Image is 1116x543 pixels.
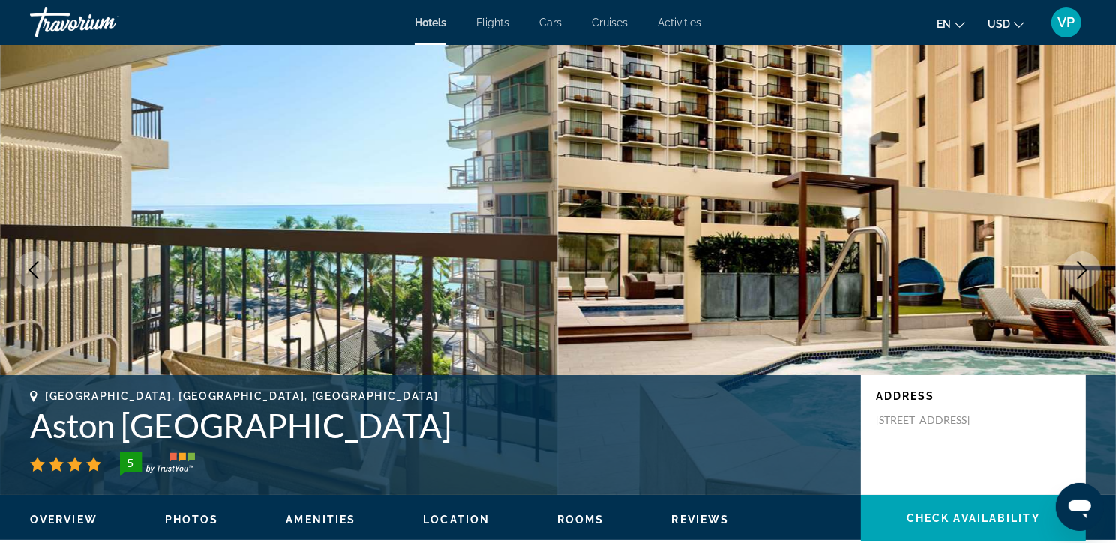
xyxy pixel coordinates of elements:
[876,390,1071,402] p: Address
[988,18,1010,30] span: USD
[286,513,355,526] button: Amenities
[907,512,1040,524] span: Check Availability
[937,13,965,34] button: Change language
[423,514,490,526] span: Location
[115,454,145,472] div: 5
[861,495,1086,541] button: Check Availability
[658,16,701,28] a: Activities
[539,16,562,28] a: Cars
[937,18,951,30] span: en
[423,513,490,526] button: Location
[592,16,628,28] a: Cruises
[476,16,509,28] a: Flights
[988,13,1024,34] button: Change currency
[415,16,446,28] a: Hotels
[165,513,219,526] button: Photos
[15,251,52,289] button: Previous image
[672,514,730,526] span: Reviews
[557,514,604,526] span: Rooms
[30,514,97,526] span: Overview
[876,413,996,427] p: [STREET_ADDRESS]
[286,514,355,526] span: Amenities
[165,514,219,526] span: Photos
[1058,15,1075,30] span: VP
[30,406,846,445] h1: Aston [GEOGRAPHIC_DATA]
[120,452,195,476] img: trustyou-badge-hor.svg
[1056,483,1104,531] iframe: Button to launch messaging window
[672,513,730,526] button: Reviews
[1047,7,1086,38] button: User Menu
[45,390,438,402] span: [GEOGRAPHIC_DATA], [GEOGRAPHIC_DATA], [GEOGRAPHIC_DATA]
[557,513,604,526] button: Rooms
[1063,251,1101,289] button: Next image
[30,3,180,42] a: Travorium
[30,513,97,526] button: Overview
